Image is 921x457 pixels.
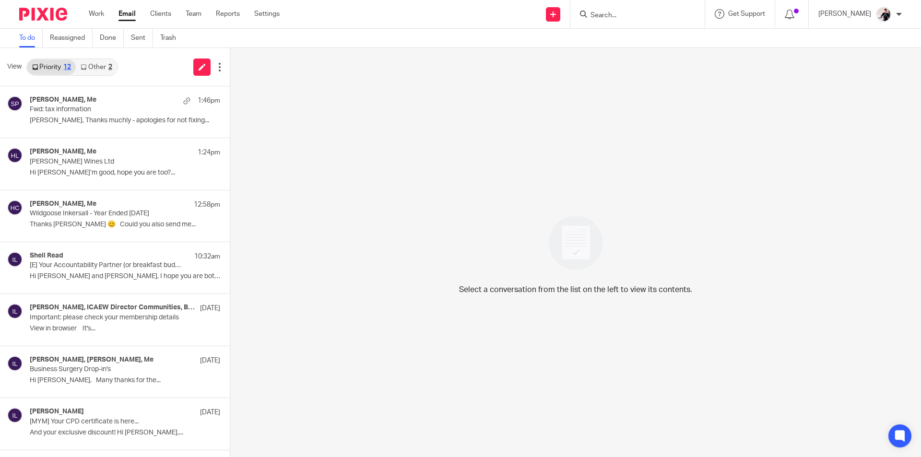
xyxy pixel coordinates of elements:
[200,408,220,417] p: [DATE]
[89,9,104,19] a: Work
[160,29,183,47] a: Trash
[30,314,182,322] p: Important: please check your membership details
[30,200,96,208] h4: [PERSON_NAME], Me
[100,29,124,47] a: Done
[30,408,84,416] h4: [PERSON_NAME]
[30,105,182,114] p: Fwd: tax information
[30,261,182,270] p: [E] Your Accountability Partner (or breakfast buddy) for October!
[198,96,220,105] p: 1:46pm
[30,158,182,166] p: [PERSON_NAME] Wines Ltd
[30,117,220,125] p: [PERSON_NAME], Thanks muchly - apologies for not fixing...
[50,29,93,47] a: Reassigned
[131,29,153,47] a: Sent
[7,252,23,267] img: svg%3E
[30,221,220,229] p: Thanks [PERSON_NAME] 😊 Could you also send me...
[198,148,220,157] p: 1:24pm
[118,9,136,19] a: Email
[7,148,23,163] img: svg%3E
[108,64,112,70] div: 2
[7,96,23,111] img: svg%3E
[30,429,220,437] p: And your exclusive discount! Hi [PERSON_NAME],...
[200,304,220,313] p: [DATE]
[186,9,201,19] a: Team
[30,148,96,156] h4: [PERSON_NAME], Me
[459,284,692,295] p: Select a conversation from the list on the left to view its contents.
[7,62,22,72] span: View
[728,11,765,17] span: Get Support
[19,8,67,21] img: Pixie
[543,210,609,276] img: image
[76,59,117,75] a: Other2
[30,325,220,333] p: View in browser It's...
[194,200,220,210] p: 12:58pm
[30,376,220,385] p: Hi [PERSON_NAME], Many thanks for the...
[876,7,891,22] img: AV307615.jpg
[7,200,23,215] img: svg%3E
[19,29,43,47] a: To do
[27,59,76,75] a: Priority12
[30,365,182,374] p: Business Surgery Drop-in's
[7,304,23,319] img: svg%3E
[590,12,676,20] input: Search
[150,9,171,19] a: Clients
[254,9,280,19] a: Settings
[30,356,153,364] h4: [PERSON_NAME], [PERSON_NAME], Me
[63,64,71,70] div: 12
[7,408,23,423] img: svg%3E
[30,252,63,260] h4: Shell Read
[30,304,195,312] h4: [PERSON_NAME], ICAEW Director Communities, Business and Practice
[30,169,220,177] p: Hi [PERSON_NAME]’m good, hope you are too?...
[200,356,220,365] p: [DATE]
[30,272,220,281] p: Hi [PERSON_NAME] and [PERSON_NAME], I hope you are both well...
[30,418,182,426] p: [MYM] Your CPD certificate is here...
[818,9,871,19] p: [PERSON_NAME]
[7,356,23,371] img: svg%3E
[216,9,240,19] a: Reports
[194,252,220,261] p: 10:32am
[30,210,182,218] p: Wildgoose Inkersall - Year Ended [DATE]
[30,96,96,104] h4: [PERSON_NAME], Me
